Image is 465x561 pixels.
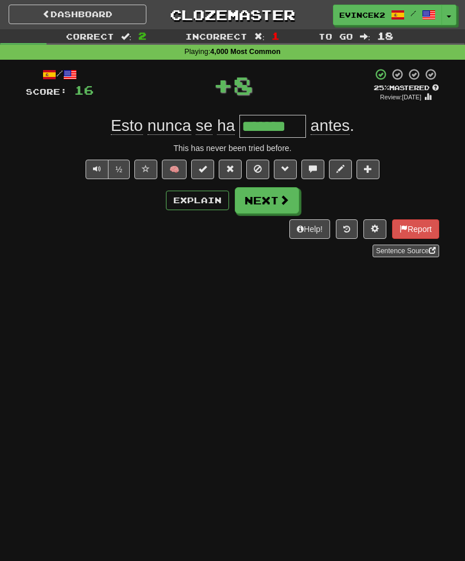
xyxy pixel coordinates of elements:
button: Reset to 0% Mastered (alt+r) [219,160,242,179]
button: Next [235,187,299,214]
span: 25 % [374,84,389,91]
button: Favorite sentence (alt+f) [134,160,157,179]
span: ha [217,117,235,135]
strong: 4,000 Most Common [210,48,280,56]
span: To go [319,32,353,41]
span: 8 [233,71,253,99]
span: Incorrect [185,32,247,41]
span: nunca [148,117,191,135]
span: 2 [138,30,146,41]
div: Mastered [373,83,439,92]
span: 18 [377,30,393,41]
span: . [306,117,354,135]
button: Grammar (alt+g) [274,160,297,179]
a: Clozemaster [164,5,301,25]
button: Round history (alt+y) [336,219,358,239]
span: : [254,32,265,40]
span: Esto [111,117,143,135]
span: Correct [66,32,114,41]
span: : [360,32,370,40]
button: Set this sentence to 100% Mastered (alt+m) [191,160,214,179]
span: + [213,68,233,102]
button: Ignore sentence (alt+i) [246,160,269,179]
button: Edit sentence (alt+d) [329,160,352,179]
span: Score: [26,87,67,96]
button: Help! [289,219,330,239]
div: Text-to-speech controls [83,160,130,179]
button: Add to collection (alt+a) [356,160,379,179]
small: Review: [DATE] [380,94,421,100]
span: se [196,117,213,135]
button: Play sentence audio (ctl+space) [86,160,108,179]
a: Dashboard [9,5,146,24]
button: Report [392,219,439,239]
span: : [121,32,131,40]
a: evincek24 / [333,5,442,25]
a: Sentence Source [373,245,439,257]
span: antes [311,117,350,135]
button: Discuss sentence (alt+u) [301,160,324,179]
div: This has never been tried before. [26,142,439,154]
span: 1 [272,30,280,41]
button: 🧠 [162,160,187,179]
span: 16 [74,83,94,97]
div: / [26,68,94,82]
span: / [410,9,416,17]
button: Explain [166,191,229,210]
span: evincek24 [339,10,385,20]
button: ½ [108,160,130,179]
